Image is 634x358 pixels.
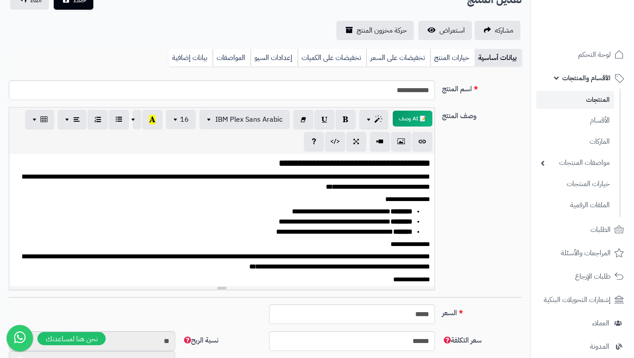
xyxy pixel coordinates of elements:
span: المدونة [590,340,609,353]
a: المنتجات [536,91,614,109]
a: إعدادات السيو [251,49,298,67]
span: المراجعات والأسئلة [561,247,611,259]
a: المدونة [536,336,629,357]
span: الأقسام والمنتجات [562,72,611,84]
label: وصف المنتج [439,107,525,121]
span: العملاء [592,317,609,329]
a: الأقسام [536,111,614,130]
label: السعر [439,304,525,318]
a: تخفيضات على الكميات [298,49,366,67]
span: طلبات الإرجاع [575,270,611,283]
span: لوحة التحكم [578,48,611,61]
a: المراجعات والأسئلة [536,242,629,264]
button: 📝 AI وصف [393,111,432,127]
span: الطلبات [590,224,611,236]
button: 16 [166,110,196,129]
img: logo-2.png [574,18,626,37]
a: المواصفات [213,49,251,67]
a: العملاء [536,313,629,334]
span: 16 [180,114,189,125]
a: خيارات المنتج [430,49,475,67]
span: IBM Plex Sans Arabic [215,114,283,125]
a: مشاركه [475,21,520,40]
a: طلبات الإرجاع [536,266,629,287]
span: نسبة الربح [182,335,218,346]
a: الطلبات [536,219,629,240]
span: حركة مخزون المنتج [357,25,407,36]
span: استعراض [439,25,465,36]
a: بيانات إضافية [169,49,213,67]
a: خيارات المنتجات [536,175,614,194]
a: تخفيضات على السعر [366,49,430,67]
button: IBM Plex Sans Arabic [199,110,290,129]
a: لوحة التحكم [536,44,629,65]
span: سعر التكلفة [442,335,482,346]
label: اسم المنتج [439,80,525,94]
span: إشعارات التحويلات البنكية [544,294,611,306]
a: حركة مخزون المنتج [336,21,414,40]
a: إشعارات التحويلات البنكية [536,289,629,310]
a: الملفات الرقمية [536,196,614,215]
span: مشاركه [495,25,513,36]
a: بيانات أساسية [475,49,522,67]
a: مواصفات المنتجات [536,153,614,172]
a: استعراض [418,21,472,40]
a: الماركات [536,132,614,151]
